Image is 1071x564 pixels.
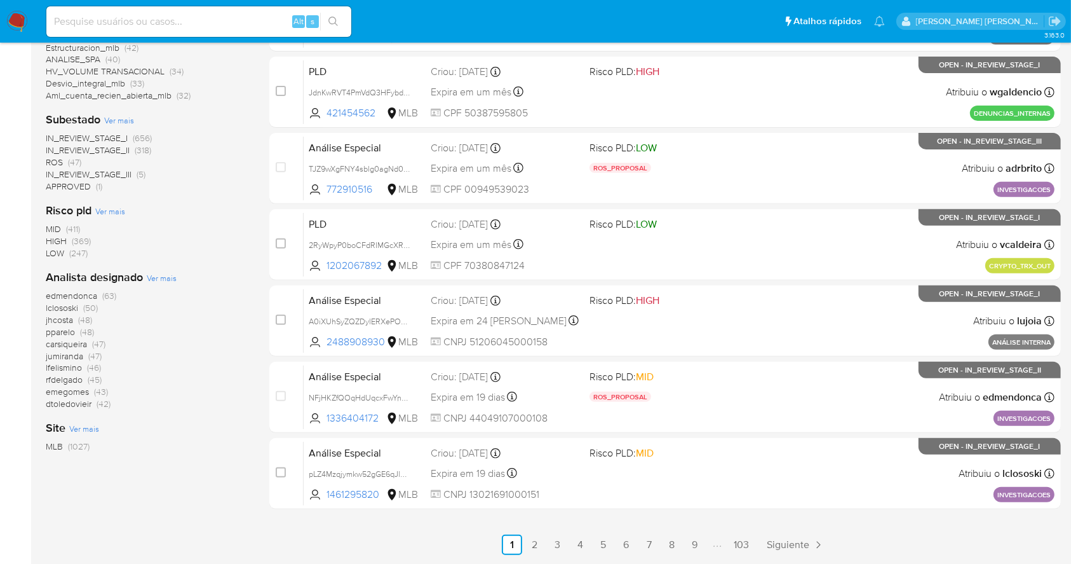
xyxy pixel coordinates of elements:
span: Alt [293,15,304,27]
a: Notificações [874,16,885,27]
span: 3.163.0 [1044,30,1065,40]
a: Sair [1048,15,1061,28]
span: Atalhos rápidos [793,15,861,28]
button: search-icon [320,13,346,31]
input: Pesquise usuários ou casos... [46,13,351,30]
span: s [311,15,314,27]
p: carla.siqueira@mercadolivre.com [916,15,1044,27]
